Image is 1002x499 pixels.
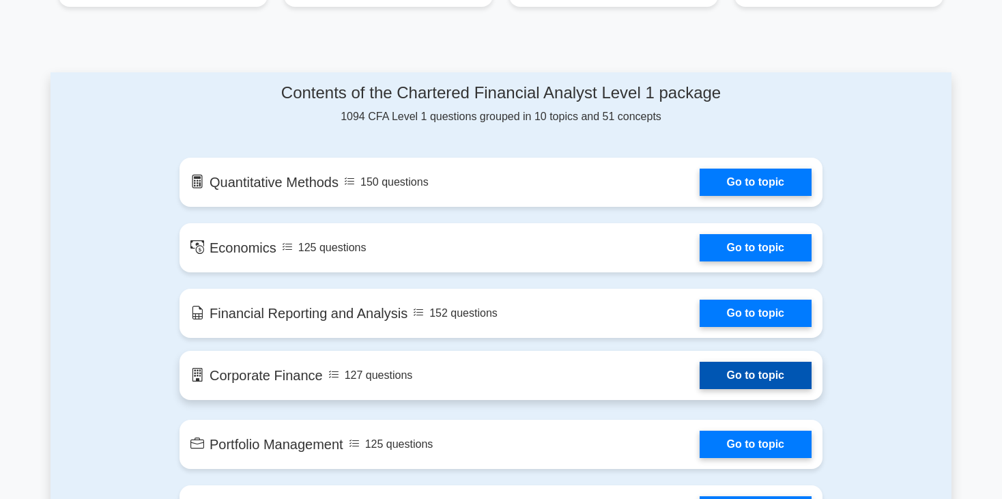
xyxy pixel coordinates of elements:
a: Go to topic [700,234,812,261]
a: Go to topic [700,431,812,458]
h4: Contents of the Chartered Financial Analyst Level 1 package [180,83,822,103]
a: Go to topic [700,362,812,389]
a: Go to topic [700,300,812,327]
a: Go to topic [700,169,812,196]
div: 1094 CFA Level 1 questions grouped in 10 topics and 51 concepts [180,83,822,125]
